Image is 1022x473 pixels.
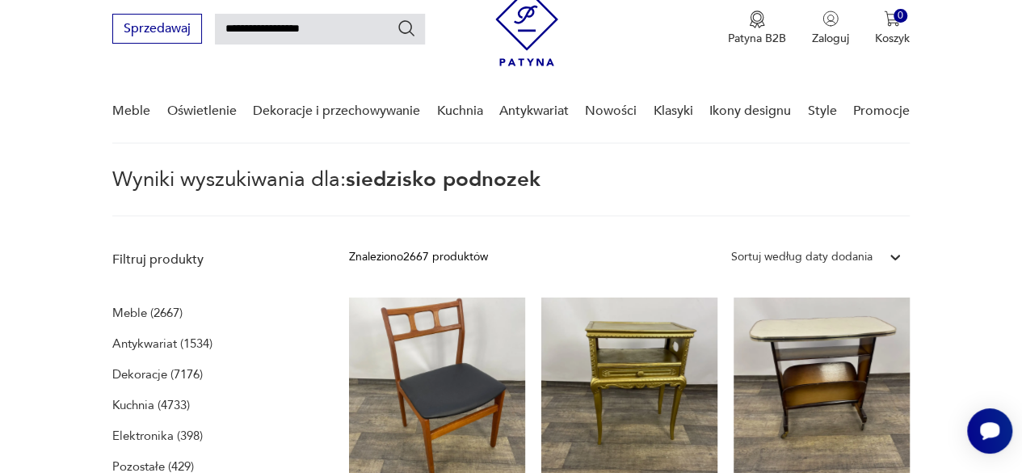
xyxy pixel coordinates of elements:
a: Elektronika (398) [112,424,203,447]
p: Koszyk [875,31,910,46]
a: Sprzedawaj [112,24,202,36]
p: Filtruj produkty [112,251,310,268]
div: 0 [894,9,907,23]
button: Sprzedawaj [112,14,202,44]
a: Kuchnia (4733) [112,394,190,416]
button: Patyna B2B [728,11,786,46]
span: siedzisko podnozek [346,165,540,194]
a: Oświetlenie [167,80,237,142]
div: Sortuj według daty dodania [731,248,873,266]
a: Ikona medaluPatyna B2B [728,11,786,46]
p: Zaloguj [812,31,849,46]
a: Promocje [853,80,910,142]
a: Kuchnia [436,80,482,142]
a: Meble [112,80,150,142]
img: Ikona koszyka [884,11,900,27]
p: Wyniki wyszukiwania dla: [112,170,910,217]
img: Ikonka użytkownika [822,11,839,27]
a: Meble (2667) [112,302,183,324]
div: Znaleziono 2667 produktów [349,248,488,266]
a: Antykwariat [499,80,569,142]
a: Antykwariat (1534) [112,332,212,355]
a: Klasyki [654,80,693,142]
p: Patyna B2B [728,31,786,46]
a: Style [807,80,836,142]
a: Dekoracje i przechowywanie [253,80,420,142]
button: Szukaj [397,19,416,38]
a: Dekoracje (7176) [112,363,203,386]
button: 0Koszyk [875,11,910,46]
a: Ikony designu [709,80,791,142]
a: Nowości [585,80,637,142]
img: Ikona medalu [749,11,765,28]
button: Zaloguj [812,11,849,46]
iframe: Smartsupp widget button [967,408,1012,454]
